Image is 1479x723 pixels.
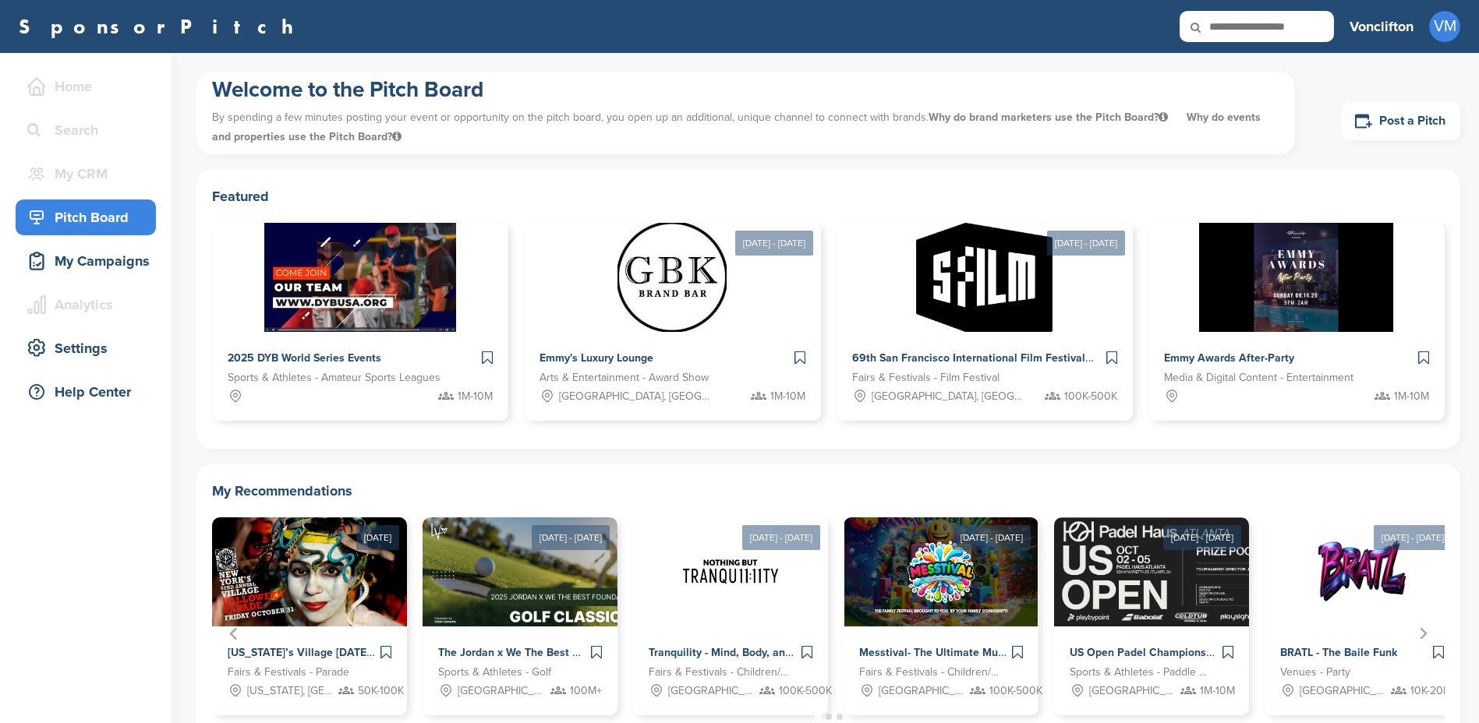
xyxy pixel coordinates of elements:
[779,682,832,700] span: 100K-500K
[16,330,156,366] a: Settings
[1342,102,1460,140] a: Post a Pitch
[1164,369,1353,386] span: Media & Digital Content - Entertainment
[570,682,602,700] span: 100M+
[1054,517,1463,626] img: Sponsorpitch &
[1163,525,1241,550] div: [DATE] - [DATE]
[1200,682,1235,700] span: 1M-10M
[1300,682,1387,700] span: [GEOGRAPHIC_DATA], [GEOGRAPHIC_DATA]
[228,351,381,365] span: 2025 DYB World Series Events
[16,374,156,410] a: Help Center
[19,16,303,37] a: SponsorPitch
[559,388,712,405] span: [GEOGRAPHIC_DATA], [GEOGRAPHIC_DATA]
[458,682,545,700] span: [GEOGRAPHIC_DATA], [GEOGRAPHIC_DATA]
[23,291,156,319] div: Analytics
[837,198,1133,421] a: [DATE] - [DATE] Sponsorpitch & 69th San Francisco International Film Festival Fairs & Festivals -...
[23,334,156,362] div: Settings
[953,525,1031,550] div: [DATE] - [DATE]
[23,116,156,144] div: Search
[356,525,399,550] div: [DATE]
[23,72,156,101] div: Home
[16,112,156,148] a: Search
[989,682,1042,700] span: 100K-500K
[1148,223,1445,421] a: Sponsorpitch & Emmy Awards After-Party Media & Digital Content - Entertainment 1M-10M
[617,223,727,332] img: Sponsorpitch &
[212,76,1279,104] h1: Welcome to the Pitch Board
[826,714,832,720] button: Go to page 2
[212,104,1279,150] p: By spending a few minutes posting your event or opportunity on the pitch board, you open up an ad...
[540,369,709,386] span: Arts & Entertainment - Award Show
[1374,525,1452,550] div: [DATE] - [DATE]
[844,517,1038,715] div: 4 of 12
[668,682,755,700] span: [GEOGRAPHIC_DATA], [GEOGRAPHIC_DATA]
[1410,682,1449,700] span: 10K-20K
[1054,492,1249,715] a: [DATE] - [DATE] Sponsorpitch & US Open Padel Championships at [GEOGRAPHIC_DATA] Sports & Athletes...
[16,287,156,323] a: Analytics
[212,517,407,715] div: 1 of 12
[1280,646,1397,659] span: BRATL - The Baile Funk
[23,160,156,188] div: My CRM
[1412,622,1434,644] button: Next slide
[1307,517,1417,626] img: Sponsorpitch &
[212,185,1445,207] h2: Featured
[423,492,617,715] a: [DATE] - [DATE] Sponsorpitch & The Jordan x We The Best Golf Classic 2025 – Where Sports, Music &...
[16,156,156,192] a: My CRM
[676,517,785,626] img: Sponsorpitch &
[649,646,862,659] span: Tranquility - Mind, Body, and Soul Retreats
[1064,388,1117,405] span: 100K-500K
[649,664,789,681] span: Fairs & Festivals - Children/Family
[813,713,822,721] button: Go to page 1
[1089,682,1176,700] span: [GEOGRAPHIC_DATA], [GEOGRAPHIC_DATA]
[438,664,551,681] span: Sports & Athletes - Golf
[735,231,813,256] div: [DATE] - [DATE]
[23,247,156,275] div: My Campaigns
[859,646,1160,659] span: Messtival- The Ultimate Music and Learning Family Festival
[228,664,349,681] span: Fairs & Festivals - Parade
[1350,9,1414,44] a: Vonclifton
[852,351,1085,365] span: 69th San Francisco International Film Festival
[633,517,828,715] div: 3 of 12
[770,388,805,405] span: 1M-10M
[458,388,493,405] span: 1M-10M
[264,223,457,332] img: Sponsorpitch &
[358,682,404,700] span: 50K-100K
[844,517,1038,626] img: Sponsorpitch &
[1350,16,1414,37] h3: Vonclifton
[540,351,653,365] span: Emmy's Luxury Lounge
[1054,517,1249,715] div: 5 of 12
[859,664,1000,681] span: Fairs & Festivals - Children/Family
[1164,351,1294,365] span: Emmy Awards After-Party
[223,622,245,644] button: Go to last slide
[212,517,407,626] img: Sponsorpitch &
[524,198,820,421] a: [DATE] - [DATE] Sponsorpitch & Emmy's Luxury Lounge Arts & Entertainment - Award Show [GEOGRAPHIC...
[916,223,1053,332] img: Sponsorpitch &
[879,682,966,700] span: [GEOGRAPHIC_DATA], [GEOGRAPHIC_DATA]
[16,69,156,104] a: Home
[1429,11,1460,42] span: VM
[16,243,156,279] a: My Campaigns
[1047,231,1125,256] div: [DATE] - [DATE]
[23,378,156,406] div: Help Center
[423,517,617,715] div: 2 of 12
[212,492,407,715] a: [DATE] Sponsorpitch & [US_STATE]’s Village [DATE] Parade - 2025 Fairs & Festivals - Parade [US_ST...
[837,714,843,720] button: Go to page 3
[1394,388,1429,405] span: 1M-10M
[16,199,156,235] a: Pitch Board
[1280,664,1350,681] span: Venues - Party
[423,517,640,626] img: Sponsorpitch &
[742,525,820,550] div: [DATE] - [DATE]
[852,369,1000,386] span: Fairs & Festivals - Film Festival
[633,492,828,715] a: [DATE] - [DATE] Sponsorpitch & Tranquility - Mind, Body, and Soul Retreats Fairs & Festivals - Ch...
[247,682,334,700] span: [US_STATE], [GEOGRAPHIC_DATA]
[1199,223,1393,332] img: Sponsorpitch &
[1070,646,1355,659] span: US Open Padel Championships at [GEOGRAPHIC_DATA]
[212,711,1445,723] ul: Select a slide to show
[438,646,895,659] span: The Jordan x We The Best Golf Classic 2025 – Where Sports, Music & Philanthropy Collide
[228,369,441,386] span: Sports & Athletes - Amateur Sports Leagues
[23,203,156,231] div: Pitch Board
[532,525,610,550] div: [DATE] - [DATE]
[228,646,444,659] span: [US_STATE]’s Village [DATE] Parade - 2025
[212,480,1445,502] h2: My Recommendations
[1265,517,1460,715] div: 6 of 12
[212,223,508,421] a: Sponsorpitch & 2025 DYB World Series Events Sports & Athletes - Amateur Sports Leagues 1M-10M
[872,388,1024,405] span: [GEOGRAPHIC_DATA], [GEOGRAPHIC_DATA]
